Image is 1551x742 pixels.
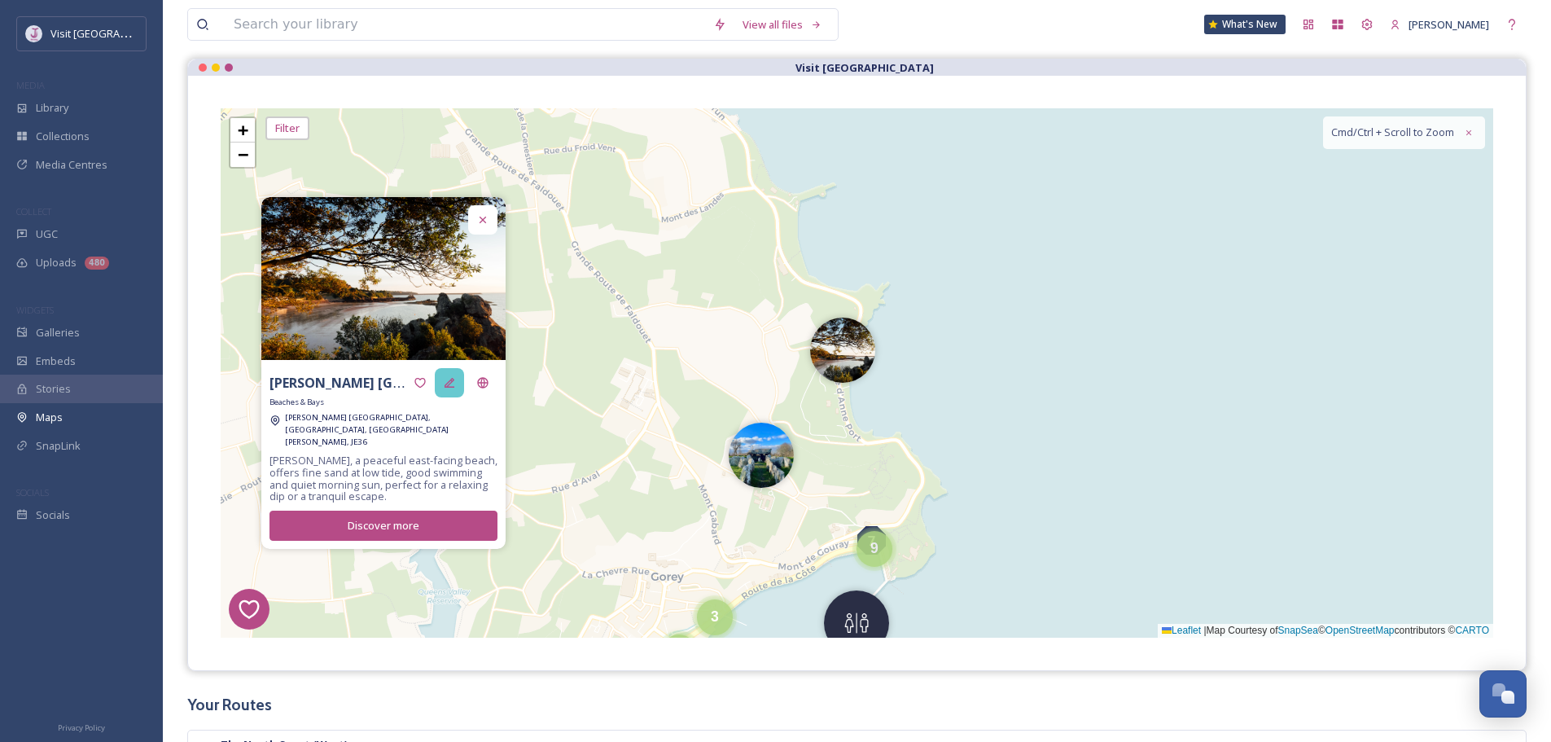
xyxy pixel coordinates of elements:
[1455,625,1489,636] a: CARTO
[36,509,70,521] span: Socials
[36,257,77,269] span: Uploads
[795,60,934,75] strong: Visit [GEOGRAPHIC_DATA]
[261,197,506,360] img: 22841.jpg
[1203,625,1206,636] span: |
[36,102,68,114] span: Library
[870,540,878,556] span: 9
[857,531,892,567] div: 9
[697,599,733,635] div: 3
[36,411,63,424] span: Maps
[50,25,177,41] span: Visit [GEOGRAPHIC_DATA]
[85,257,109,270] div: 480
[16,79,45,91] span: MEDIA
[36,440,81,452] span: SnapLink
[1158,624,1493,638] div: Map Courtesy of © contributors ©
[36,130,90,143] span: Collections
[36,159,107,171] span: Media Centres
[269,374,514,392] strong: [PERSON_NAME] [GEOGRAPHIC_DATA]
[36,327,80,339] span: Galleries
[16,486,49,498] span: SOCIALS
[285,412,449,446] span: [PERSON_NAME] [GEOGRAPHIC_DATA], [GEOGRAPHIC_DATA], [GEOGRAPHIC_DATA][PERSON_NAME], JE3 6
[824,591,889,656] img: Marker
[857,526,886,555] div: 7
[36,355,76,367] span: Embeds
[58,719,105,734] a: Privacy Policy
[1382,11,1497,39] a: [PERSON_NAME]
[58,722,105,733] span: Privacy Policy
[1204,15,1286,34] a: What's New
[1325,625,1395,636] a: OpenStreetMap
[810,318,875,383] img: Marker
[265,116,309,140] div: Filter
[1162,625,1201,636] a: Leaflet
[36,383,71,395] span: Stories
[238,144,248,165] span: −
[226,9,705,40] input: Search your library
[238,120,248,140] span: +
[729,423,794,488] img: Marker
[16,304,54,316] span: WIDGETS
[269,511,497,541] button: Discover more
[711,608,719,625] span: 3
[1331,125,1454,140] span: Cmd/Ctrl + Scroll to Zoom
[269,397,324,406] span: Beaches & Bays
[187,696,1527,713] h3: Your Routes
[1278,625,1318,636] a: SnapSea
[1409,17,1489,32] span: [PERSON_NAME]
[230,118,255,143] a: Zoom in
[36,228,58,240] span: UGC
[1479,670,1527,718] button: Open Chat
[269,454,497,503] span: [PERSON_NAME], a peaceful east-facing beach, offers fine sand at low tide, good swimming and quie...
[26,26,42,42] img: Events-Jersey-Logo.png
[230,143,255,167] a: Zoom out
[16,205,51,217] span: COLLECT
[734,11,830,39] a: View all files
[285,411,497,446] a: [PERSON_NAME] [GEOGRAPHIC_DATA], [GEOGRAPHIC_DATA], [GEOGRAPHIC_DATA][PERSON_NAME], JE3 6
